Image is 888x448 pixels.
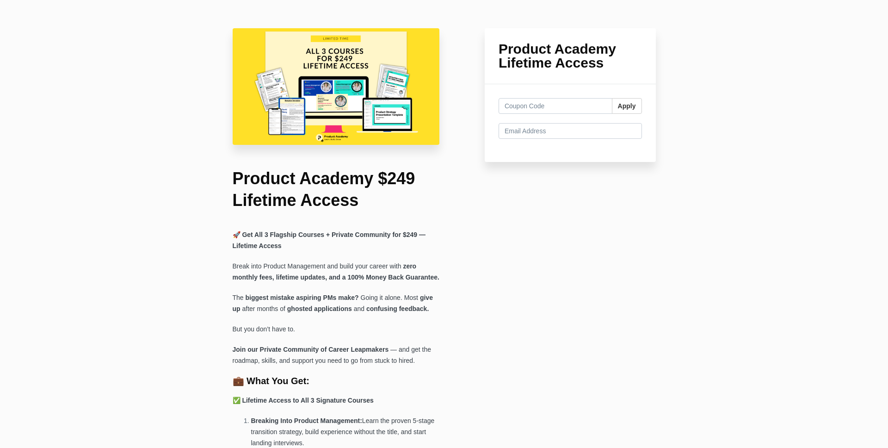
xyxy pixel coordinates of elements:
[233,292,440,315] p: The Going it alone. Most after months of and
[233,344,440,367] p: — and get the roadmap, skills, and support you need to go from stuck to hired.
[285,305,352,312] strong: ghosted applications
[251,417,362,424] b: Breaking Into Product Management:
[233,261,440,283] p: Break into Product Management and build your career with
[233,324,440,335] p: But you don’t have to.
[246,294,359,301] strong: biggest mistake aspiring PMs make?
[233,231,426,249] b: Get All 3 Flagship Courses + Private Community for $249 — Lifetime Access
[499,123,642,139] input: Email Address
[233,397,242,404] span: ✅
[233,28,440,145] img: 2acbe0-ed5c-22a8-4ace-e4ff77505c2_Online_Course_Launch_Mockup_Instagram_Post_1280_x_720_px_.png
[499,42,642,70] h1: Product Academy Lifetime Access
[233,294,433,312] strong: give up
[612,98,642,114] button: Apply
[233,376,309,386] b: 💼 What You Get:
[242,397,374,404] b: Lifetime Access to All 3 Signature Courses
[366,305,429,312] strong: confusing feedback.
[499,98,612,114] input: Coupon Code
[233,231,242,238] span: 🚀
[233,346,389,353] b: Join our Private Community of Career Leapmakers
[233,168,440,212] h1: Product Academy $249 Lifetime Access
